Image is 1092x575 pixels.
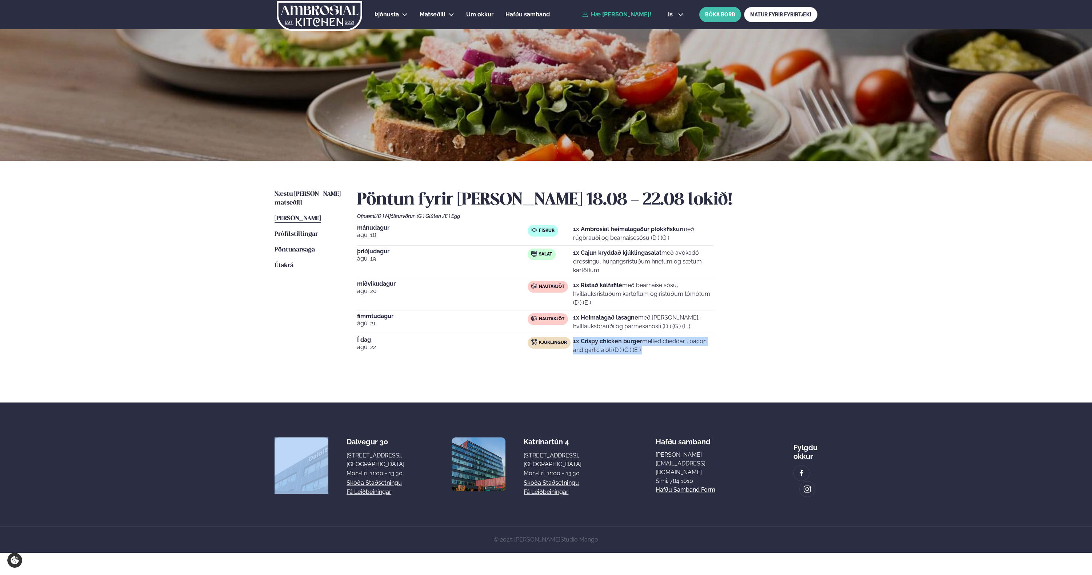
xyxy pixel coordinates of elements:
a: [PERSON_NAME][EMAIL_ADDRESS][DOMAIN_NAME] [656,451,720,477]
div: [STREET_ADDRESS], [GEOGRAPHIC_DATA] [347,451,404,469]
a: Hafðu samband form [656,485,715,494]
span: Prófílstillingar [275,231,318,237]
span: miðvikudagur [357,281,528,287]
strong: 1x Ambrosial heimalagaður plokkfiskur [573,226,682,233]
strong: 1x Heimalagað lasagne [573,314,638,321]
a: Cookie settings [7,553,22,568]
a: Um okkur [466,10,493,19]
img: image alt [275,437,328,491]
a: [PERSON_NAME] [275,214,321,223]
div: Ofnæmi: [357,213,817,219]
img: salad.svg [531,251,537,257]
p: með rúgbrauði og bearnaisesósu (D ) (G ) [573,225,713,242]
span: ágú. 22 [357,343,528,352]
a: Pöntunarsaga [275,246,315,254]
span: Matseðill [420,11,445,18]
a: Útskrá [275,261,293,270]
span: ágú. 20 [357,287,528,296]
p: með bearnaise sósu, hvítlauksristuðum kartöflum og ristuðum tómötum (D ) (E ) [573,281,713,307]
h2: Pöntun fyrir [PERSON_NAME] 18.08 - 22.08 lokið! [357,190,817,210]
img: fish.svg [531,227,537,233]
span: Nautakjöt [539,284,564,290]
span: (E ) Egg [443,213,460,219]
div: Dalvegur 30 [347,437,404,446]
strong: 1x Ristað kálfafilé [573,282,622,289]
a: Hæ [PERSON_NAME]! [582,11,651,18]
span: ágú. 19 [357,254,528,263]
img: beef.svg [531,283,537,289]
span: Fiskur [539,228,555,234]
span: þriðjudagur [357,249,528,254]
a: Prófílstillingar [275,230,318,239]
span: Salat [539,251,552,257]
span: [PERSON_NAME] [275,215,321,222]
a: Þjónusta [375,10,399,19]
span: fimmtudagur [357,313,528,319]
span: Um okkur [466,11,493,18]
img: image alt [803,485,811,493]
span: Í dag [357,337,528,343]
span: (G ) Glúten , [417,213,443,219]
span: (D ) Mjólkurvörur , [376,213,417,219]
p: melted cheddar , bacon and garlic aioli (D ) (G ) (E ) [573,337,713,354]
a: image alt [794,465,809,481]
a: Skoða staðsetningu [524,479,579,487]
span: Þjónusta [375,11,399,18]
a: Hafðu samband [505,10,550,19]
p: Sími: 784 1010 [656,477,720,485]
div: Mon-Fri: 11:00 - 13:30 [524,469,581,478]
div: Fylgdu okkur [793,437,817,461]
img: logo [276,1,363,31]
span: Pöntunarsaga [275,247,315,253]
strong: 1x Cajun kryddað kjúklingasalat [573,249,661,256]
span: Hafðu samband [656,432,711,446]
a: Skoða staðsetningu [347,479,402,487]
span: ágú. 18 [357,231,528,239]
img: chicken.svg [531,339,537,345]
div: Katrínartún 4 [524,437,581,446]
span: is [668,12,675,17]
img: beef.svg [531,316,537,321]
span: Kjúklingur [539,340,567,346]
button: BÓKA BORÐ [699,7,741,22]
a: Næstu [PERSON_NAME] matseðill [275,190,343,207]
a: image alt [800,481,815,497]
a: Matseðill [420,10,445,19]
strong: 1x Crispy chicken burger [573,338,642,345]
span: © 2025 [PERSON_NAME] [494,536,598,543]
p: með [PERSON_NAME], hvítlauksbrauði og parmesanosti (D ) (G ) (E ) [573,313,713,331]
img: image alt [797,469,805,477]
p: með avókadó dressingu, hunangsristuðum hnetum og sætum kartöflum [573,249,713,275]
span: Nautakjöt [539,316,564,322]
span: Hafðu samband [505,11,550,18]
span: mánudagur [357,225,528,231]
span: Næstu [PERSON_NAME] matseðill [275,191,341,206]
a: Studio Mango [560,536,598,543]
div: Mon-Fri: 11:00 - 13:30 [347,469,404,478]
a: MATUR FYRIR FYRIRTÆKI [744,7,817,22]
div: [STREET_ADDRESS], [GEOGRAPHIC_DATA] [524,451,581,469]
button: is [662,12,689,17]
img: image alt [452,437,505,491]
span: Útskrá [275,262,293,269]
span: ágú. 21 [357,319,528,328]
a: Fá leiðbeiningar [524,488,568,496]
a: Fá leiðbeiningar [347,488,391,496]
